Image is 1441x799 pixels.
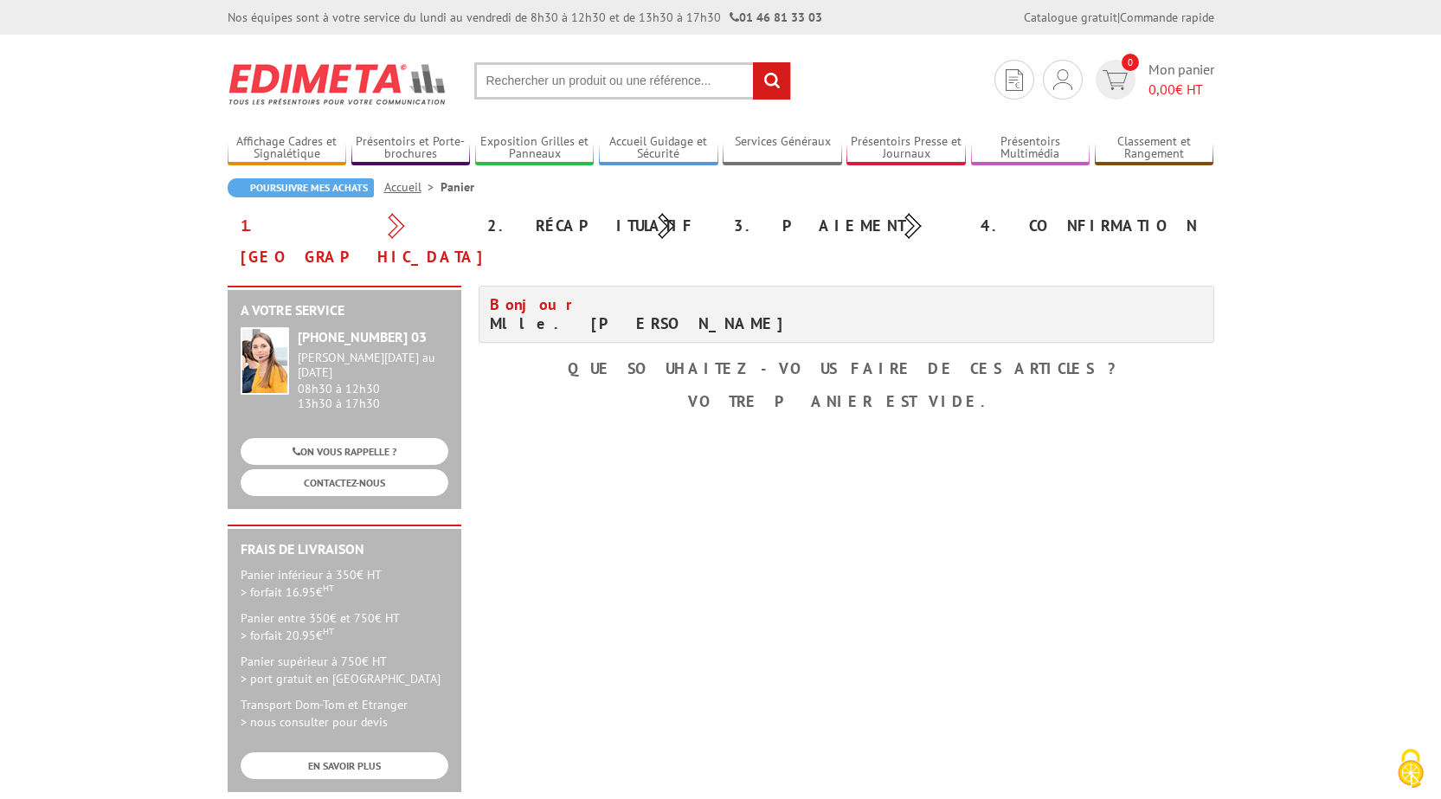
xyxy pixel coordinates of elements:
div: | [1024,9,1214,26]
a: Catalogue gratuit [1024,10,1117,25]
a: Accueil Guidage et Sécurité [599,134,718,163]
a: Présentoirs Presse et Journaux [846,134,966,163]
img: Edimeta [228,52,448,116]
b: Votre panier est vide. [688,391,1005,411]
a: Affichage Cadres et Signalétique [228,134,347,163]
a: Présentoirs et Porte-brochures [351,134,471,163]
p: Panier entre 350€ et 750€ HT [241,609,448,644]
a: Services Généraux [723,134,842,163]
span: Bonjour [490,294,582,314]
div: 08h30 à 12h30 13h30 à 17h30 [298,351,448,410]
h4: Mlle. [PERSON_NAME] [490,295,833,333]
img: widget-service.jpg [241,327,289,395]
a: Accueil [384,179,441,195]
h2: A votre service [241,303,448,319]
li: Panier [441,178,474,196]
div: 2. Récapitulatif [474,210,721,242]
strong: [PHONE_NUMBER] 03 [298,328,427,345]
img: devis rapide [1053,69,1072,90]
a: Exposition Grilles et Panneaux [475,134,595,163]
p: Panier inférieur à 350€ HT [241,566,448,601]
h2: Frais de Livraison [241,542,448,557]
span: > port gratuit en [GEOGRAPHIC_DATA] [241,671,441,686]
a: Présentoirs Multimédia [971,134,1090,163]
div: [PERSON_NAME][DATE] au [DATE] [298,351,448,380]
div: 1. [GEOGRAPHIC_DATA] [228,210,474,273]
sup: HT [323,582,334,594]
div: Nos équipes sont à votre service du lundi au vendredi de 8h30 à 12h30 et de 13h30 à 17h30 [228,9,822,26]
a: CONTACTEZ-NOUS [241,469,448,496]
div: 3. Paiement [721,210,968,242]
button: Cookies (fenêtre modale) [1380,740,1441,799]
a: EN SAVOIR PLUS [241,752,448,779]
input: rechercher [753,62,790,100]
input: Rechercher un produit ou une référence... [474,62,791,100]
a: ON VOUS RAPPELLE ? [241,438,448,465]
span: > forfait 16.95€ [241,584,334,600]
img: devis rapide [1006,69,1023,91]
span: > nous consulter pour devis [241,714,388,730]
img: Cookies (fenêtre modale) [1389,747,1432,790]
p: Transport Dom-Tom et Etranger [241,696,448,731]
div: 4. Confirmation [968,210,1214,242]
a: Poursuivre mes achats [228,178,374,197]
strong: 01 46 81 33 03 [730,10,822,25]
b: Que souhaitez-vous faire de ces articles ? [568,358,1124,378]
sup: HT [323,625,334,637]
span: > forfait 20.95€ [241,628,334,643]
p: Panier supérieur à 750€ HT [241,653,448,687]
